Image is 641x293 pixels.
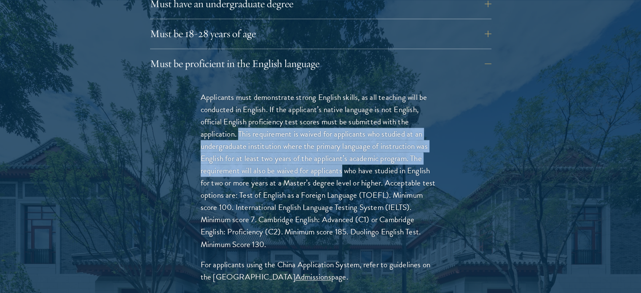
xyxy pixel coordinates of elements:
p: For applicants using the China Application System, refer to guidelines on the [GEOGRAPHIC_DATA] p... [201,258,441,283]
p: Applicants must demonstrate strong English skills, as all teaching will be conducted in English. ... [201,91,441,250]
button: Must be 18-28 years of age [150,24,491,44]
a: Admissions [295,271,331,283]
button: Must be proficient in the English language [150,54,491,74]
